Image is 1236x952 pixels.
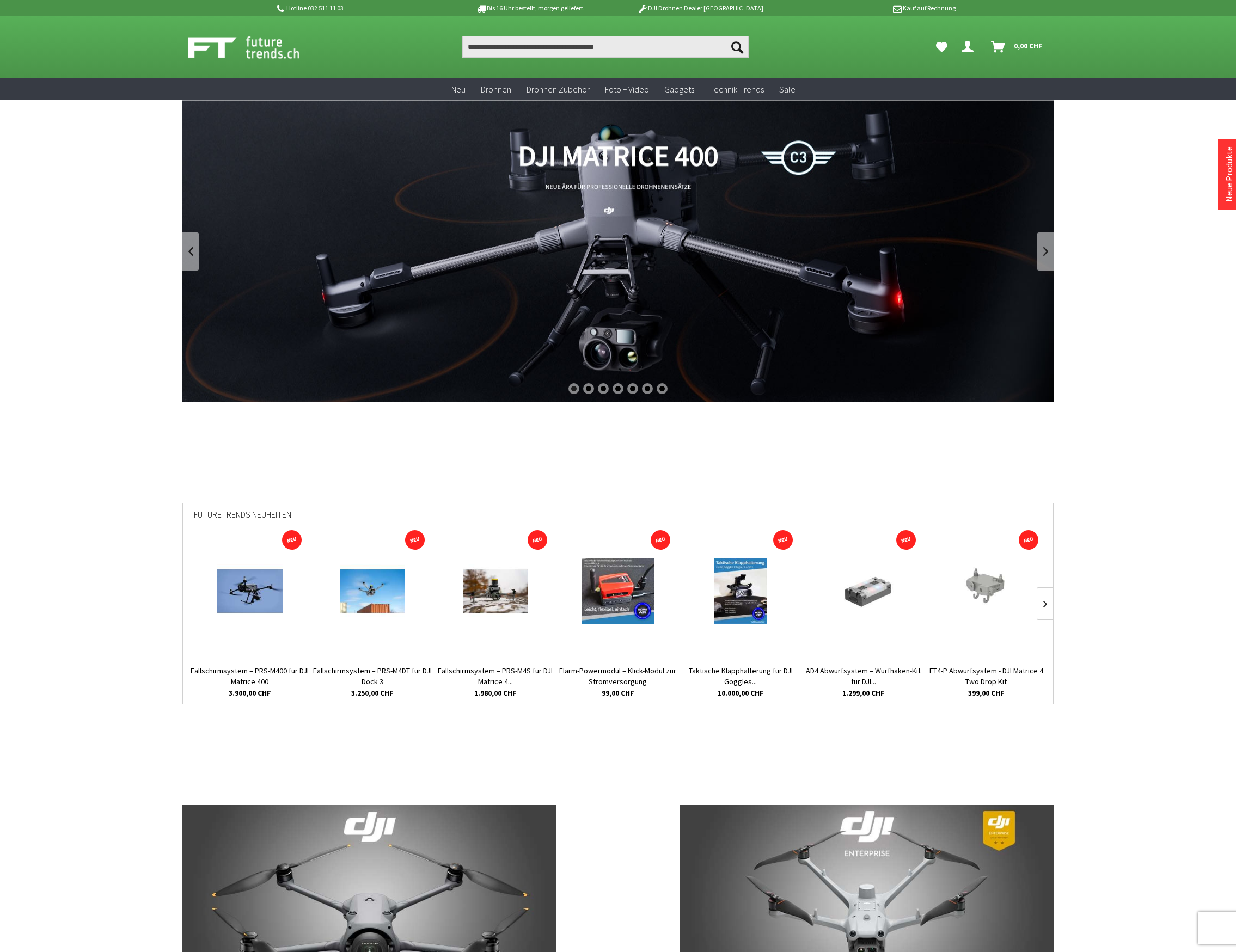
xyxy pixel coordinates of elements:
[702,78,772,101] a: Technik-Trends
[474,687,517,698] span: 1.980,00 CHF
[785,2,955,15] p: Kauf auf Rechnung
[583,383,594,394] div: 2
[444,78,473,101] a: Neu
[602,687,634,698] span: 99,00 CHF
[815,558,911,624] img: AD4 Abwurfsystem – Wurfhaken-Kit für DJI Matrice 400 Serie
[217,558,283,624] img: Fallschirmsystem – PRS-M400 für DJI Matrice 400
[1048,665,1170,687] a: TE400 Tethered Power System für DJI M400
[615,2,785,15] p: DJI Drohnen Dealer [GEOGRAPHIC_DATA]
[925,665,1048,687] a: FT4-P Abwurfsystem - DJI Matrice 4 Two Drop Kit
[779,84,796,95] span: Sale
[598,383,609,394] div: 3
[627,383,638,394] div: 5
[351,687,394,698] span: 3.250,00 CHF
[726,36,749,58] button: Suchen
[597,78,657,101] a: Foto + Video
[718,687,764,698] span: 10.000,00 CHF
[657,78,702,101] a: Gadgets
[463,558,528,624] img: Fallschirmsystem – PRS-M4S für DJI Matrice 4 Series
[613,383,623,394] div: 4
[182,100,1054,402] a: DJI Matrice 400
[229,687,271,698] span: 3.900,00 CHF
[434,665,556,687] a: Fallschirmsystem – PRS-M4S für DJI Matrice 4...
[957,36,982,58] a: Dein Konto
[481,84,511,95] span: Drohnen
[473,78,519,101] a: Drohnen
[194,503,1042,533] div: Futuretrends Neuheiten
[445,2,615,15] p: Bis 16 Uhr bestellt, morgen geliefert.
[968,687,1005,698] span: 399,00 CHF
[964,558,1008,624] img: FT4-P Abwurfsystem - DJI Matrice 4 Two Drop Kit
[188,34,323,61] img: Shop Futuretrends - zur Startseite wechseln
[556,665,679,687] a: Flarm-Powermodul – Klick-Modul zur Stromversorgung
[709,84,764,95] span: Technik-Trends
[568,383,579,394] div: 1
[451,84,466,95] span: Neu
[657,383,668,394] div: 7
[802,665,925,687] a: AD4 Abwurfsystem – Wurfhaken-Kit für DJI...
[527,84,590,95] span: Drohnen Zubehör
[664,84,694,95] span: Gadgets
[275,2,445,15] p: Hotline 032 511 11 03
[842,687,885,698] span: 1.299,00 CHF
[680,665,802,687] a: Taktische Klapphalterung für DJI Goggles...
[519,78,597,101] a: Drohnen Zubehör
[987,36,1048,58] a: Warenkorb
[582,558,655,624] img: Flarm-Powermodul – Klick-Modul zur Stromversorgung
[772,78,803,101] a: Sale
[714,558,767,624] img: Taktische Klapphalterung für DJI Goggles Integra, 2 und 3
[931,36,953,58] a: Meine Favoriten
[340,558,405,624] img: Fallschirmsystem – PRS-M4DT für DJI Dock 3
[311,665,433,687] a: Fallschirmsystem – PRS-M4DT für DJI Dock 3
[1223,146,1234,202] a: Neue Produkte
[642,383,653,394] div: 6
[188,665,311,687] a: Fallschirmsystem – PRS-M400 für DJI Matrice 400
[605,84,649,95] span: Foto + Video
[462,36,749,58] input: Produkt, Marke, Kategorie, EAN, Artikelnummer…
[1014,37,1043,54] span: 0,00 CHF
